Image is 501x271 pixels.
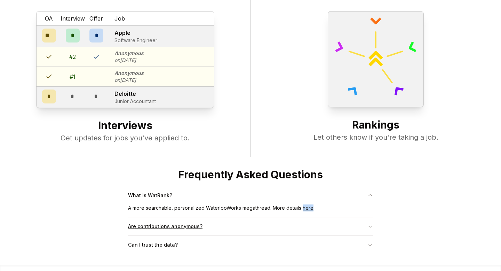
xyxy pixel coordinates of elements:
[89,14,103,23] span: Offer
[114,70,144,77] p: Anonymous
[114,57,144,64] p: on [DATE]
[114,37,157,44] p: Software Engineer
[14,133,236,143] p: Get updates for jobs you've applied to.
[128,236,373,254] button: Can I trust the data?
[303,205,313,211] a: here
[45,14,53,23] span: OA
[128,168,373,181] h2: Frequently Asked Questions
[114,29,157,37] p: Apple
[61,14,85,23] span: Interview
[114,77,144,84] p: on [DATE]
[114,50,144,57] p: Anonymous
[70,72,75,81] div: # 1
[128,204,373,217] div: A more searchable, personalized WaterlooWorks megathread. More details .
[114,98,156,105] p: Junior Accountant
[128,217,373,235] button: Are contributions anonymous?
[128,186,373,204] button: What is WatRank?
[114,14,125,23] span: Job
[264,132,487,142] p: Let others know if you're taking a job.
[264,118,487,132] h2: Rankings
[128,204,373,217] div: What is WatRank?
[69,53,76,61] div: # 2
[114,90,156,98] p: Deloitte
[14,119,236,133] h2: Interviews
